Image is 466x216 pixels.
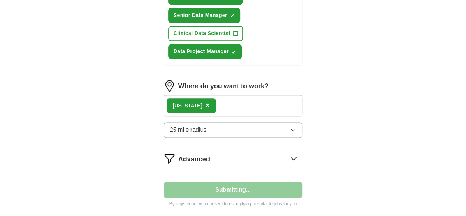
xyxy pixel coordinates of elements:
span: ✓ [232,49,236,55]
span: × [205,101,210,109]
button: Senior Data Manager✓ [168,8,240,23]
span: 25 mile radius [170,126,207,134]
span: Advanced [178,154,210,164]
button: Clinical Data Scientist [168,26,243,41]
p: By registering, you consent to us applying to suitable jobs for you [164,200,303,207]
span: Senior Data Manager [174,11,227,19]
span: Clinical Data Scientist [174,30,230,37]
span: ✓ [230,13,235,19]
span: Data Project Manager [174,48,229,55]
img: location.png [164,80,175,92]
label: Where do you want to work? [178,81,269,91]
div: [US_STATE] [173,102,202,110]
button: × [205,100,210,111]
button: 25 mile radius [164,122,303,138]
button: Submitting... [164,182,303,198]
button: Data Project Manager✓ [168,44,242,59]
img: filter [164,152,175,164]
